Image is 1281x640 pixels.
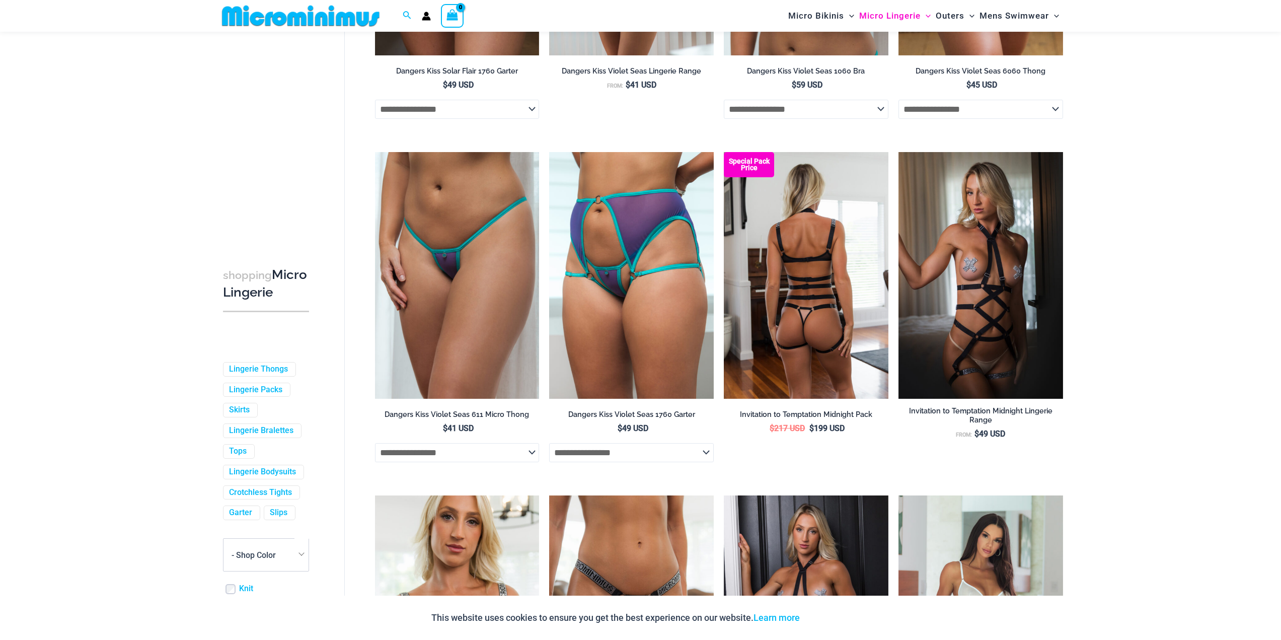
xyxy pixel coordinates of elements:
[974,429,1005,439] bdi: 49 USD
[786,3,857,29] a: Micro BikinisMenu ToggleMenu Toggle
[809,423,814,433] span: $
[977,3,1062,29] a: Mens SwimwearMenu ToggleMenu Toggle
[626,80,656,90] bdi: 41 USD
[270,508,287,519] a: Slips
[618,423,648,433] bdi: 49 USD
[229,446,247,457] a: Tops
[857,3,933,29] a: Micro LingerieMenu ToggleMenu Toggle
[403,10,412,22] a: Search icon link
[898,406,1063,425] h2: Invitation to Temptation Midnight Lingerie Range
[807,606,850,630] button: Accept
[441,4,464,27] a: View Shopping Cart, empty
[724,410,888,419] h2: Invitation to Temptation Midnight Pack
[898,152,1063,399] a: Invitation to Temptation Midnight 1954 Bodysuit 11Invitation to Temptation Midnight 1954 Bodysuit...
[375,152,540,399] a: Dangers Kiss Violet Seas 611 Micro 01Dangers Kiss Violet Seas 1060 Bra 611 Micro 05Dangers Kiss V...
[549,152,714,399] img: Dangers Kiss Violet Seas 1060 Bra 611 Micro 1760 Garter 04
[974,429,979,439] span: $
[724,152,888,399] img: Invitation to Temptation Midnight 1037 Bra 6037 Thong 1954 Bodysuit 04
[443,80,474,90] bdi: 49 USD
[770,423,774,433] span: $
[607,83,623,89] span: From:
[956,432,972,438] span: From:
[443,423,474,433] bdi: 41 USD
[443,80,447,90] span: $
[784,2,1064,30] nav: Site Navigation
[229,385,282,395] a: Lingerie Packs
[979,3,1049,29] span: Mens Swimwear
[229,426,293,437] a: Lingerie Bralettes
[966,80,971,90] span: $
[549,66,714,76] h2: Dangers Kiss Violet Seas Lingerie Range
[1049,3,1059,29] span: Menu Toggle
[859,3,921,29] span: Micro Lingerie
[964,3,974,29] span: Menu Toggle
[223,539,309,572] span: - Shop Color
[422,12,431,21] a: Account icon link
[770,423,805,433] bdi: 217 USD
[375,152,540,399] img: Dangers Kiss Violet Seas 611 Micro 01
[229,467,296,477] a: Lingerie Bodysuits
[549,152,714,399] a: Dangers Kiss Violet Seas 1060 Bra 611 Micro 1760 Garter 04Dangers Kiss Violet Seas 1060 Bra 611 M...
[218,5,384,27] img: MM SHOP LOGO FLAT
[375,66,540,80] a: Dangers Kiss Solar Flair 1760 Garter
[549,410,714,419] h2: Dangers Kiss Violet Seas 1760 Garter
[375,410,540,419] h2: Dangers Kiss Violet Seas 611 Micro Thong
[229,405,250,416] a: Skirts
[223,539,309,572] span: - Shop Color
[626,80,630,90] span: $
[844,3,854,29] span: Menu Toggle
[724,66,888,76] h2: Dangers Kiss Violet Seas 1060 Bra
[788,3,844,29] span: Micro Bikinis
[443,423,447,433] span: $
[921,3,931,29] span: Menu Toggle
[375,66,540,76] h2: Dangers Kiss Solar Flair 1760 Garter
[724,158,774,171] b: Special Pack Price
[724,410,888,423] a: Invitation to Temptation Midnight Pack
[229,508,252,519] a: Garter
[724,152,888,399] a: Invitation to Temptation Midnight 1037 Bra 6037 Thong 1954 Bodysuit 02 Invitation to Temptation M...
[898,152,1063,399] img: Invitation to Temptation Midnight 1954 Bodysuit 11
[239,584,253,595] a: Knit
[549,66,714,80] a: Dangers Kiss Violet Seas Lingerie Range
[792,80,796,90] span: $
[549,410,714,423] a: Dangers Kiss Violet Seas 1760 Garter
[724,66,888,80] a: Dangers Kiss Violet Seas 1060 Bra
[431,610,800,625] p: This website uses cookies to ensure you get the best experience on our website.
[898,406,1063,429] a: Invitation to Temptation Midnight Lingerie Range
[223,269,272,281] span: shopping
[966,80,997,90] bdi: 45 USD
[753,612,800,623] a: Learn more
[809,423,845,433] bdi: 199 USD
[223,266,309,301] h3: Micro Lingerie
[229,487,292,498] a: Crotchless Tights
[229,364,288,375] a: Lingerie Thongs
[933,3,977,29] a: OutersMenu ToggleMenu Toggle
[375,410,540,423] a: Dangers Kiss Violet Seas 611 Micro Thong
[898,66,1063,80] a: Dangers Kiss Violet Seas 6060 Thong
[898,66,1063,76] h2: Dangers Kiss Violet Seas 6060 Thong
[936,3,964,29] span: Outers
[232,550,276,560] span: - Shop Color
[792,80,822,90] bdi: 59 USD
[618,423,622,433] span: $
[223,34,314,235] iframe: TrustedSite Certified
